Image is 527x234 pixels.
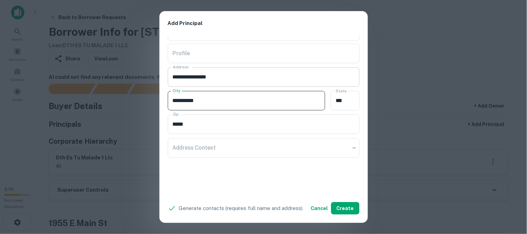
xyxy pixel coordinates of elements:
label: Zip [173,111,179,117]
div: ​ [168,138,360,158]
label: State [336,88,347,94]
label: City [173,88,181,94]
h2: Add Principal [159,11,368,36]
iframe: Chat Widget [492,178,527,212]
p: Generate contacts (requires full name and address) [179,204,303,212]
button: Cancel [308,202,331,215]
label: Address [173,64,189,70]
button: Create [331,202,360,215]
